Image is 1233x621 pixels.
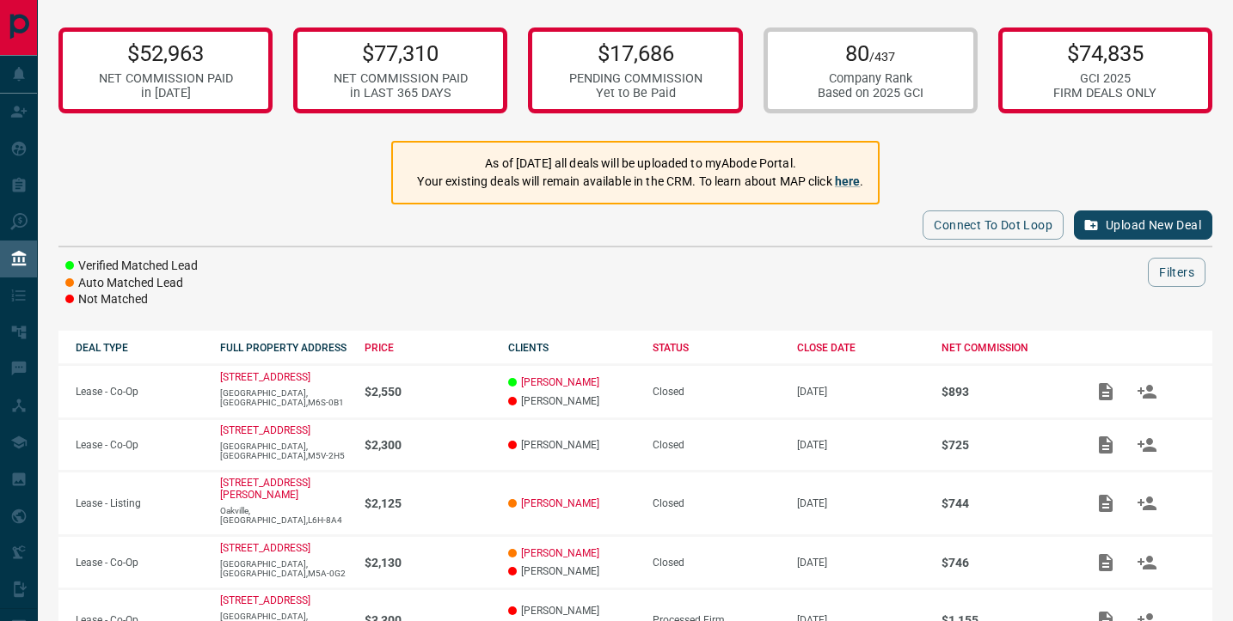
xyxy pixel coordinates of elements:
p: $2,550 [365,385,492,399]
span: Add / View Documents [1085,556,1126,568]
p: [GEOGRAPHIC_DATA],[GEOGRAPHIC_DATA],M5V-2H5 [220,441,347,460]
a: [STREET_ADDRESS] [220,594,310,606]
p: [PERSON_NAME] [508,605,635,617]
div: Company Rank [818,71,923,86]
p: [DATE] [797,497,924,509]
div: Based on 2025 GCI [818,86,923,100]
p: Your existing deals will remain available in the CRM. To learn about MAP click . [417,173,863,191]
div: PRICE [365,342,492,354]
span: Add / View Documents [1085,438,1126,450]
div: Closed [653,557,780,569]
button: Connect to Dot Loop [923,210,1064,240]
div: CLOSE DATE [797,342,924,354]
p: $17,686 [569,40,702,66]
button: Filters [1148,258,1205,287]
span: Match Clients [1126,438,1168,450]
p: As of [DATE] all deals will be uploaded to myAbode Portal. [417,155,863,173]
p: $74,835 [1053,40,1156,66]
div: NET COMMISSION PAID [334,71,468,86]
a: here [835,174,861,188]
div: CLIENTS [508,342,635,354]
p: $52,963 [99,40,233,66]
div: NET COMMISSION PAID [99,71,233,86]
p: $893 [942,385,1069,399]
p: [GEOGRAPHIC_DATA],[GEOGRAPHIC_DATA],M6S-0B1 [220,388,347,407]
div: GCI 2025 [1053,71,1156,86]
div: Closed [653,497,780,509]
span: /437 [869,50,895,64]
p: [DATE] [797,557,924,569]
span: Add / View Documents [1085,496,1126,508]
div: FIRM DEALS ONLY [1053,86,1156,100]
p: [PERSON_NAME] [508,439,635,451]
button: Upload New Deal [1074,210,1212,240]
div: Closed [653,386,780,398]
span: Match Clients [1126,496,1168,508]
div: PENDING COMMISSION [569,71,702,86]
div: FULL PROPERTY ADDRESS [220,342,347,354]
span: Add / View Documents [1085,385,1126,397]
li: Auto Matched Lead [65,275,198,292]
a: [STREET_ADDRESS] [220,542,310,554]
div: Yet to Be Paid [569,86,702,100]
a: [STREET_ADDRESS] [220,424,310,436]
a: [PERSON_NAME] [521,376,599,388]
p: [PERSON_NAME] [508,395,635,407]
a: [STREET_ADDRESS] [220,371,310,383]
a: [STREET_ADDRESS][PERSON_NAME] [220,477,310,501]
p: Lease - Listing [76,497,203,509]
div: in [DATE] [99,86,233,100]
p: $2,300 [365,438,492,452]
div: Closed [653,439,780,451]
li: Verified Matched Lead [65,258,198,275]
span: Match Clients [1126,385,1168,397]
div: STATUS [653,342,780,354]
p: [GEOGRAPHIC_DATA],[GEOGRAPHIC_DATA],M5A-0G2 [220,559,347,578]
p: $744 [942,496,1069,510]
div: in LAST 365 DAYS [334,86,468,100]
p: 80 [818,40,923,66]
div: DEAL TYPE [76,342,203,354]
p: Lease - Co-Op [76,557,203,569]
span: Match Clients [1126,556,1168,568]
p: $2,130 [365,556,492,569]
p: [DATE] [797,439,924,451]
p: $77,310 [334,40,468,66]
p: [DATE] [797,386,924,398]
p: $725 [942,438,1069,452]
p: $2,125 [365,496,492,510]
a: [PERSON_NAME] [521,497,599,509]
p: Oakville,[GEOGRAPHIC_DATA],L6H-8A4 [220,506,347,525]
p: $746 [942,556,1069,569]
p: [PERSON_NAME] [508,565,635,577]
a: [PERSON_NAME] [521,547,599,559]
p: Lease - Co-Op [76,386,203,398]
li: Not Matched [65,291,198,308]
p: Lease - Co-Op [76,439,203,451]
div: NET COMMISSION [942,342,1069,354]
